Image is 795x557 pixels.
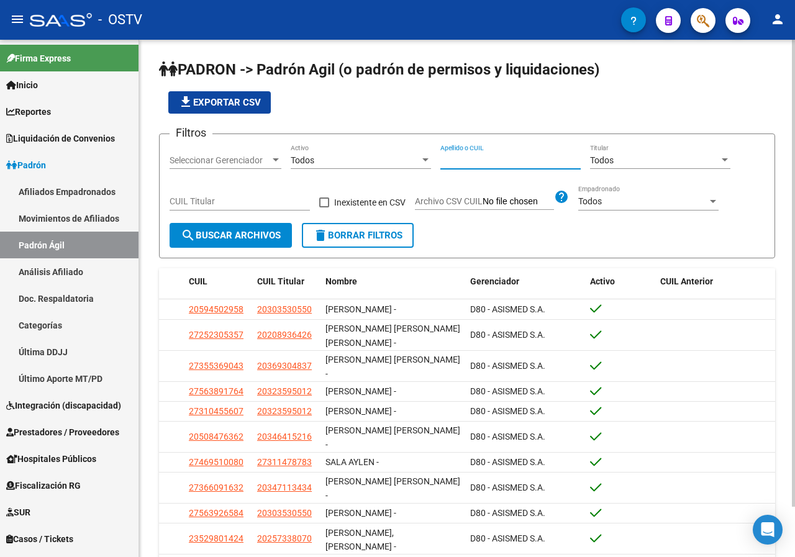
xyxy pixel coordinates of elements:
span: CUIL Anterior [660,276,713,286]
span: SALA AYLEN - [325,457,379,467]
button: Exportar CSV [168,91,271,114]
div: Open Intercom Messenger [753,515,783,545]
span: Casos / Tickets [6,532,73,546]
span: Padrón [6,158,46,172]
span: Activo [590,276,615,286]
span: 27310455607 [189,406,243,416]
datatable-header-cell: Nombre [320,268,465,295]
span: 20303530550 [257,304,312,314]
span: Prestadores / Proveedores [6,425,119,439]
span: D80 - ASISMED S.A. [470,482,545,492]
button: Borrar Filtros [302,223,414,248]
span: 23529801424 [189,533,243,543]
span: D80 - ASISMED S.A. [470,406,545,416]
span: Exportar CSV [178,97,261,108]
span: - OSTV [98,6,142,34]
span: D80 - ASISMED S.A. [470,457,545,467]
span: Inicio [6,78,38,92]
span: Reportes [6,105,51,119]
span: Buscar Archivos [181,230,281,241]
mat-icon: menu [10,12,25,27]
span: D80 - ASISMED S.A. [470,386,545,396]
datatable-header-cell: CUIL [184,268,252,295]
span: SUR [6,505,30,519]
span: [PERSON_NAME] - [325,386,396,396]
span: D80 - ASISMED S.A. [470,330,545,340]
h3: Filtros [170,124,212,142]
span: 27355369043 [189,361,243,371]
span: D80 - ASISMED S.A. [470,304,545,314]
span: 20208936426 [257,330,312,340]
span: D80 - ASISMED S.A. [470,508,545,518]
span: Borrar Filtros [313,230,402,241]
span: D80 - ASISMED S.A. [470,361,545,371]
span: Liquidación de Convenios [6,132,115,145]
span: D80 - ASISMED S.A. [470,533,545,543]
datatable-header-cell: Gerenciador [465,268,585,295]
mat-icon: help [554,189,569,204]
span: Todos [578,196,602,206]
span: 27366091632 [189,482,243,492]
span: Integración (discapacidad) [6,399,121,412]
span: [PERSON_NAME], [PERSON_NAME] - [325,528,396,552]
span: Gerenciador [470,276,519,286]
mat-icon: person [770,12,785,27]
span: 27252305357 [189,330,243,340]
span: 20594502958 [189,304,243,314]
span: 27469510080 [189,457,243,467]
span: CUIL [189,276,207,286]
datatable-header-cell: Activo [585,268,655,295]
mat-icon: delete [313,228,328,243]
span: [PERSON_NAME] [PERSON_NAME] - [325,476,460,500]
span: CUIL Titular [257,276,304,286]
span: [PERSON_NAME] - [325,406,396,416]
span: Firma Express [6,52,71,65]
span: Nombre [325,276,357,286]
span: PADRON -> Padrón Agil (o padrón de permisos y liquidaciones) [159,61,599,78]
span: Seleccionar Gerenciador [170,155,270,166]
span: Archivo CSV CUIL [415,196,483,206]
span: 20257338070 [257,533,312,543]
datatable-header-cell: CUIL Anterior [655,268,775,295]
span: [PERSON_NAME] - [325,304,396,314]
span: 27563891764 [189,386,243,396]
span: 20369304837 [257,361,312,371]
span: 27563926584 [189,508,243,518]
span: [PERSON_NAME] - [325,508,396,518]
span: Hospitales Públicos [6,452,96,466]
span: 20508476362 [189,432,243,442]
span: 20303530550 [257,508,312,518]
span: Todos [590,155,614,165]
span: Fiscalización RG [6,479,81,492]
span: D80 - ASISMED S.A. [470,432,545,442]
span: 20346415216 [257,432,312,442]
mat-icon: search [181,228,196,243]
button: Buscar Archivos [170,223,292,248]
mat-icon: file_download [178,94,193,109]
input: Archivo CSV CUIL [483,196,554,207]
span: 27311478783 [257,457,312,467]
span: Todos [291,155,314,165]
span: 20347113434 [257,482,312,492]
span: [PERSON_NAME] [PERSON_NAME] [PERSON_NAME] - [325,324,460,348]
span: [PERSON_NAME] [PERSON_NAME] - [325,355,460,379]
span: Inexistente en CSV [334,195,406,210]
span: 20323595012 [257,406,312,416]
span: [PERSON_NAME] [PERSON_NAME] - [325,425,460,450]
span: 20323595012 [257,386,312,396]
datatable-header-cell: CUIL Titular [252,268,320,295]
